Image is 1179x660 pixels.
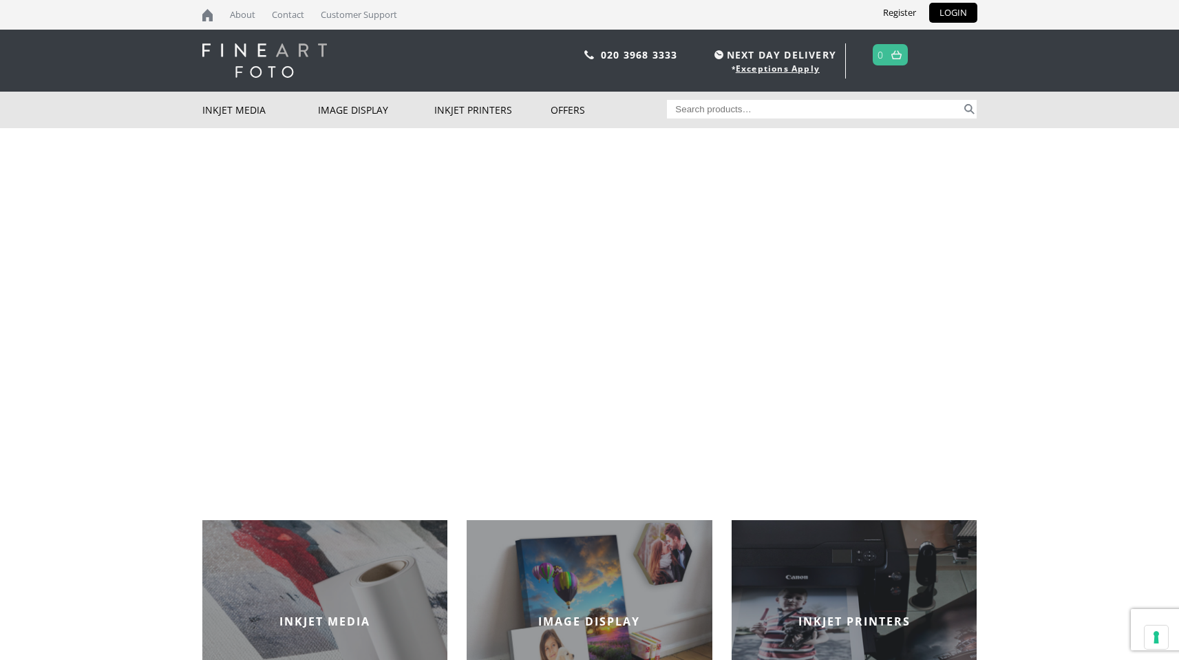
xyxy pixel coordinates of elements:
[584,50,594,59] img: phone.svg
[434,92,551,128] a: Inkjet Printers
[667,100,962,118] input: Search products…
[929,3,977,23] a: LOGIN
[1145,626,1168,649] button: Your consent preferences for tracking technologies
[202,43,327,78] img: logo-white.svg
[962,100,977,118] button: Search
[736,63,820,74] a: Exceptions Apply
[318,92,434,128] a: Image Display
[873,3,926,23] a: Register
[732,614,977,629] h2: INKJET PRINTERS
[551,92,667,128] a: Offers
[202,92,319,128] a: Inkjet Media
[891,50,902,59] img: basket.svg
[601,48,678,61] a: 020 3968 3333
[202,614,448,629] h2: INKJET MEDIA
[878,45,884,65] a: 0
[714,50,723,59] img: time.svg
[467,614,712,629] h2: IMAGE DISPLAY
[711,47,836,63] span: NEXT DAY DELIVERY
